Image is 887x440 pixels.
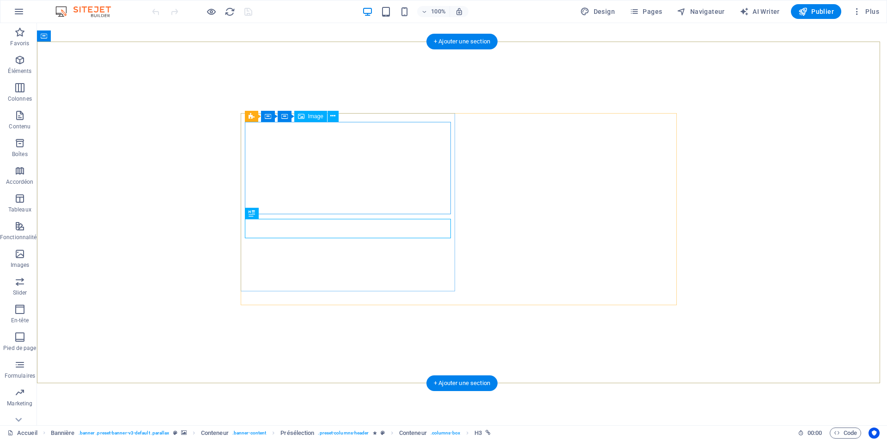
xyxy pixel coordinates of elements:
p: Marketing [7,400,32,407]
button: Design [577,4,619,19]
span: AI Writer [740,7,780,16]
p: Pied de page [3,344,36,352]
h6: 100% [431,6,446,17]
span: . banner-content [232,428,266,439]
p: Accordéon [6,178,33,186]
span: Code [834,428,857,439]
p: Slider [13,289,27,296]
p: Tableaux [8,206,31,213]
i: Cet élément est une présélection personnalisable. [173,430,177,435]
span: Cliquez pour sélectionner. Double-cliquez pour modifier. [399,428,427,439]
p: Images [11,261,30,269]
p: Boîtes [12,151,28,158]
button: Publier [791,4,841,19]
p: Favoris [10,40,29,47]
button: Usercentrics [869,428,880,439]
i: Actualiser la page [225,6,235,17]
span: Cliquez pour sélectionner. Double-cliquez pour modifier. [51,428,75,439]
nav: breadcrumb [51,428,491,439]
div: + Ajouter une section [426,375,498,391]
span: Image [308,114,323,119]
i: Cet élément contient une animation. [373,430,377,435]
span: Navigateur [677,7,724,16]
span: . banner .preset-banner-v3-default .parallax [79,428,170,439]
span: Plus [852,7,879,16]
button: Code [830,428,861,439]
span: . preset-columns-header [318,428,369,439]
button: Plus [849,4,883,19]
i: Cet élément a un lien. [486,430,491,435]
span: Design [580,7,615,16]
button: reload [224,6,235,17]
span: Cliquez pour sélectionner. Double-cliquez pour modifier. [474,428,482,439]
span: 00 00 [808,428,822,439]
i: Cet élément est une présélection personnalisable. [381,430,385,435]
span: : [814,429,815,436]
p: Éléments [8,67,31,75]
p: Contenu [9,123,30,130]
div: Design (Ctrl+Alt+Y) [577,4,619,19]
i: Cet élément contient un arrière-plan. [181,430,187,435]
h6: Durée de la session [798,428,822,439]
span: Pages [630,7,662,16]
button: AI Writer [736,4,784,19]
span: . columns-box [431,428,460,439]
button: Pages [626,4,666,19]
span: Cliquez pour sélectionner. Double-cliquez pour modifier. [280,428,314,439]
p: En-tête [11,317,29,324]
div: + Ajouter une section [426,34,498,49]
span: Publier [798,7,834,16]
button: Cliquez ici pour quitter le mode Aperçu et poursuivre l'édition. [206,6,217,17]
button: Navigateur [673,4,728,19]
p: Colonnes [8,95,32,102]
p: Formulaires [5,372,35,380]
button: 100% [417,6,450,17]
img: Editor Logo [53,6,122,17]
a: Cliquez pour annuler la sélection. Double-cliquez pour ouvrir Pages. [7,428,37,439]
span: Cliquez pour sélectionner. Double-cliquez pour modifier. [201,428,229,439]
i: Lors du redimensionnement, ajuster automatiquement le niveau de zoom en fonction de l'appareil sé... [455,7,463,16]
